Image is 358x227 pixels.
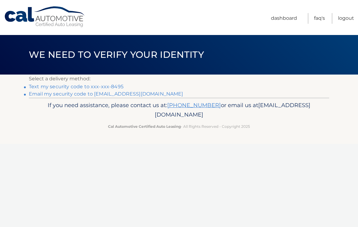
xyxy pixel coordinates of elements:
[33,123,325,130] p: - All Rights Reserved - Copyright 2025
[33,100,325,120] p: If you need assistance, please contact us at: or email us at
[29,49,204,60] span: We need to verify your identity
[338,13,354,24] a: Logout
[271,13,297,24] a: Dashboard
[29,91,183,97] a: Email my security code to [EMAIL_ADDRESS][DOMAIN_NAME]
[29,84,123,89] a: Text my security code to xxx-xxx-8495
[29,75,329,83] p: Select a delivery method:
[4,6,86,28] a: Cal Automotive
[314,13,325,24] a: FAQ's
[108,124,181,129] strong: Cal Automotive Certified Auto Leasing
[167,102,221,109] a: [PHONE_NUMBER]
